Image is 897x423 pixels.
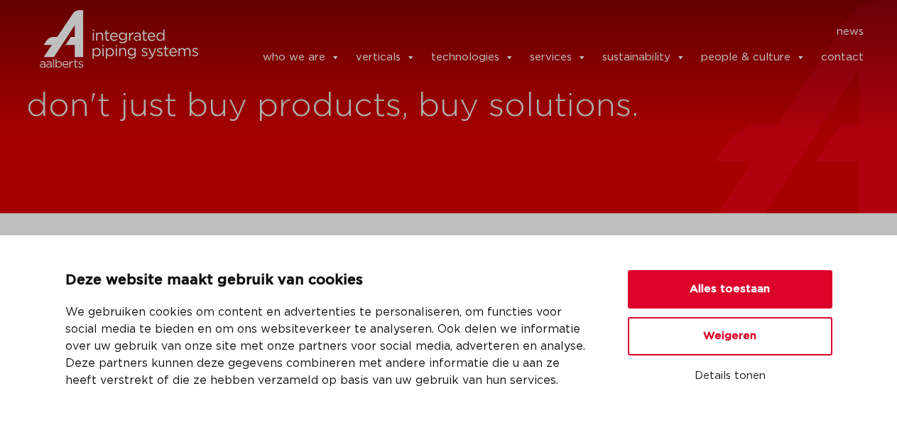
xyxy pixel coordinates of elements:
[837,21,864,43] a: news
[65,304,594,389] p: We gebruiken cookies om content en advertenties te personaliseren, om functies voor social media ...
[530,43,587,72] a: services
[821,43,864,72] a: contact
[263,43,340,72] a: who we are
[628,364,832,388] button: Details tonen
[701,43,805,72] a: people & culture
[356,43,415,72] a: verticals
[628,270,832,309] button: Alles toestaan
[219,21,864,43] nav: Menu
[65,269,594,292] p: Deze website maakt gebruik van cookies
[628,317,832,355] button: Weigeren
[602,43,685,72] a: sustainability
[431,43,514,72] a: technologies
